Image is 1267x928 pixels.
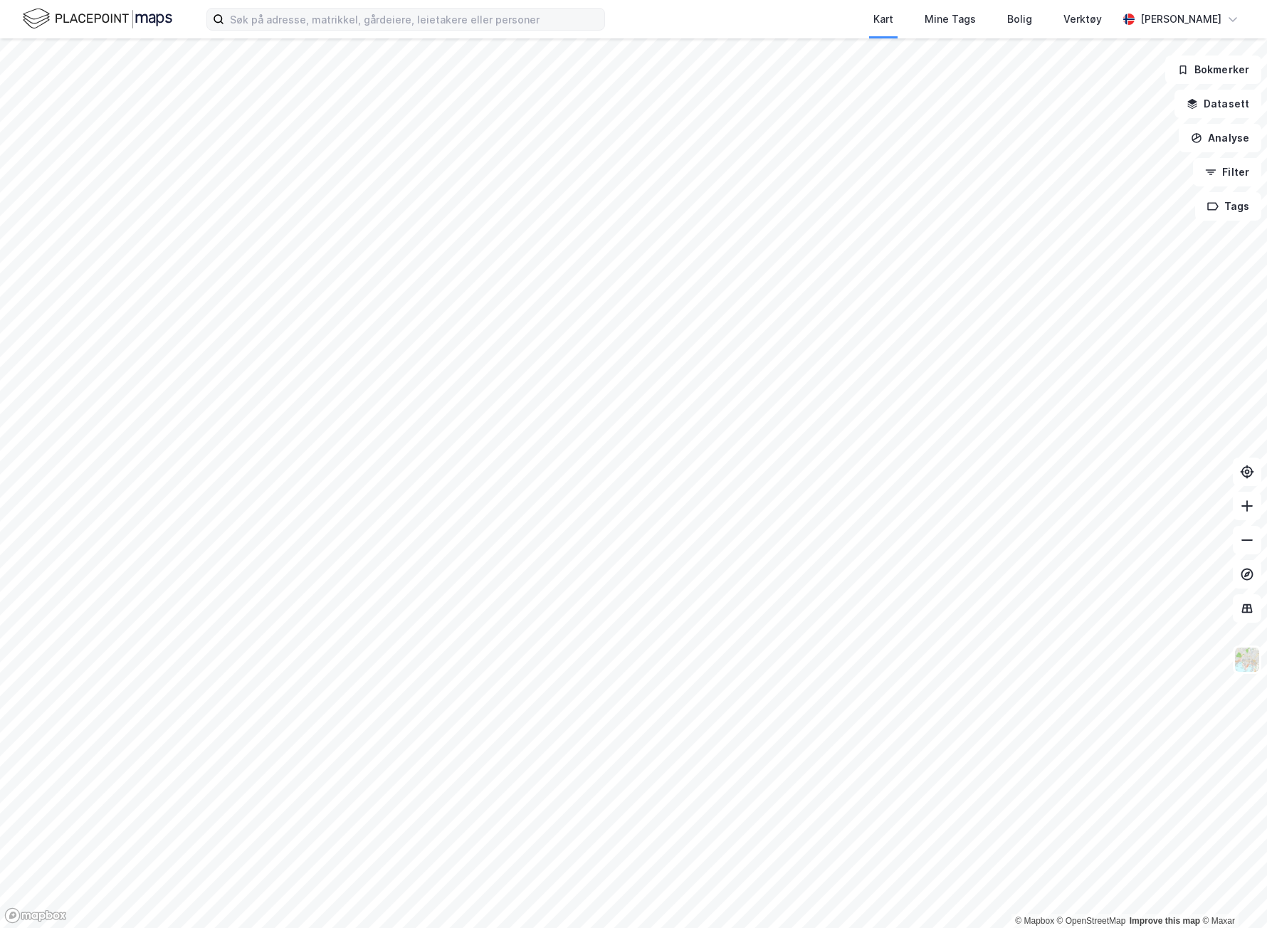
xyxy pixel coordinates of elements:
div: Bolig [1007,11,1032,28]
div: [PERSON_NAME] [1140,11,1221,28]
div: Verktøy [1063,11,1102,28]
div: Mine Tags [925,11,976,28]
input: Søk på adresse, matrikkel, gårdeiere, leietakere eller personer [224,9,604,30]
div: Kontrollprogram for chat [1196,860,1267,928]
div: Kart [873,11,893,28]
img: logo.f888ab2527a4732fd821a326f86c7f29.svg [23,6,172,31]
iframe: Chat Widget [1196,860,1267,928]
